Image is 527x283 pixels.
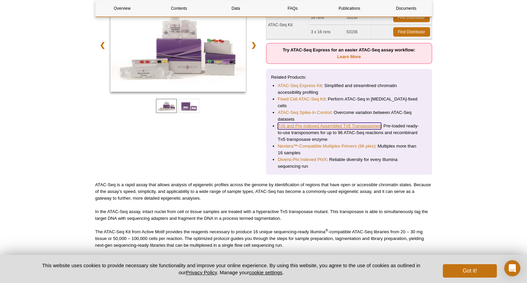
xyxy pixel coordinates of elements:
[504,260,520,276] div: Open Intercom Messenger
[379,0,433,16] a: Documents
[95,181,432,202] p: ATAC-Seq is a rapid assay that allows analysis of epigenetic profiles across the genome by identi...
[278,156,327,163] a: Diversi-Phi Indexed PhiX
[345,10,371,25] td: 53150
[309,25,345,39] td: 3 x 16 rxns
[443,264,496,278] button: Got it!
[393,27,430,37] a: Find Distributor
[325,228,328,232] sup: ®
[152,0,206,16] a: Contents
[278,82,420,96] li: : Simplified and streamlined chromatin accessibility profiling
[110,1,246,92] img: ATAC-Seq Kit
[309,10,345,25] td: 16 rxns
[209,0,262,16] a: Data
[337,54,361,59] a: Learn More
[271,74,427,81] p: Related Products:
[278,123,420,143] li: : Pre-loaded ready-to-use transposomes for up to 96 ATAC-Seq reactions and recombinant Tn5 transp...
[278,109,420,123] li: : Overcome variation between ATAC-Seq datasets
[249,270,282,275] button: cookie settings
[393,13,430,22] a: Find Distributor
[278,96,325,103] a: Fixed Cell ATAC-Seq Kit
[278,123,381,129] a: Tn5 and Pre-indexed Assembled Tn5 Transposomes
[95,229,432,249] p: The ATAC-Seq Kit from Active Motif provides the reagents necessary to produce 16 unique sequencin...
[31,262,432,276] p: This website uses cookies to provide necessary site functionality and improve your online experie...
[283,47,415,59] strong: Try ATAC-Seq Express for an easier ATAC-Seq assay workflow:
[96,0,149,16] a: Overview
[95,208,432,222] p: In the ATAC-Seq assay, intact nuclei from cell or tissue samples are treated with a hyperactive T...
[110,1,246,94] a: ATAC-Seq Kit
[278,82,322,89] a: ATAC-Seq Express Kit
[278,143,420,156] li: : Multiplex more than 16 samples
[345,25,371,39] td: 53156
[186,270,217,275] a: Privacy Policy
[278,109,331,116] a: ATAC-Seq Spike-In Control
[247,37,261,53] a: ❯
[278,156,420,170] li: : Reliable diversity for every Illumina sequencing run
[278,96,420,109] li: : Perform ATAC-Seq in [MEDICAL_DATA]-fixed cells
[95,37,110,53] a: ❮
[278,143,375,150] a: Nextera™-Compatible Multiplex Primers (96 plex)
[323,0,376,16] a: Publications
[266,0,319,16] a: FAQs
[266,10,309,39] td: ATAC-Seq Kit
